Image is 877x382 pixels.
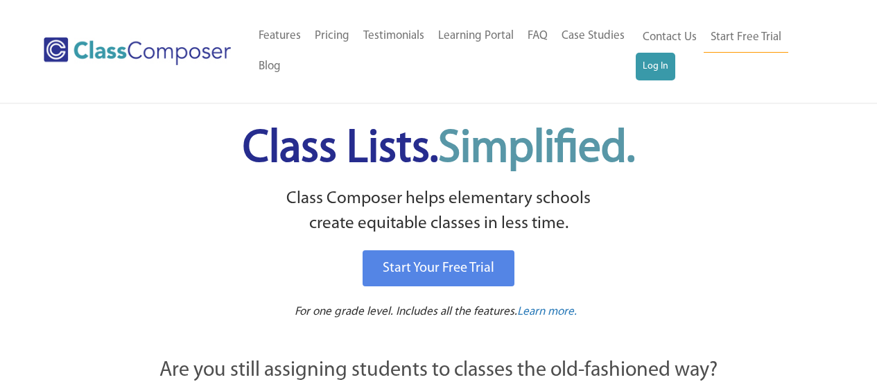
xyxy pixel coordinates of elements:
[636,53,675,80] a: Log In
[295,306,517,318] span: For one grade level. Includes all the features.
[555,21,632,51] a: Case Studies
[363,250,514,286] a: Start Your Free Trial
[252,21,636,82] nav: Header Menu
[438,127,635,172] span: Simplified.
[636,22,823,80] nav: Header Menu
[517,306,577,318] span: Learn more.
[636,22,704,53] a: Contact Us
[243,127,635,172] span: Class Lists.
[252,51,288,82] a: Blog
[383,261,494,275] span: Start Your Free Trial
[704,22,788,53] a: Start Free Trial
[252,21,308,51] a: Features
[431,21,521,51] a: Learning Portal
[521,21,555,51] a: FAQ
[517,304,577,321] a: Learn more.
[83,186,794,237] p: Class Composer helps elementary schools create equitable classes in less time.
[308,21,356,51] a: Pricing
[44,37,231,65] img: Class Composer
[356,21,431,51] a: Testimonials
